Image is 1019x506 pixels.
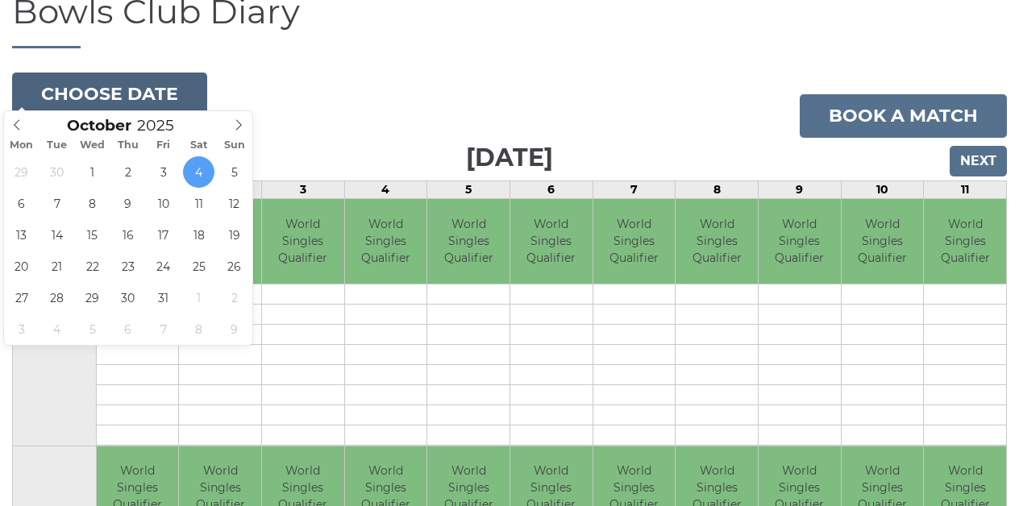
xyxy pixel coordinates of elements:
[676,199,758,284] td: World Singles Qualifier
[6,313,37,345] span: November 3, 2025
[41,282,73,313] span: October 28, 2025
[77,313,108,345] span: November 5, 2025
[6,219,37,251] span: October 13, 2025
[217,140,252,151] span: Sun
[218,313,250,345] span: November 9, 2025
[593,181,676,199] td: 7
[6,251,37,282] span: October 20, 2025
[6,188,37,219] span: October 6, 2025
[950,146,1007,176] input: Next
[183,251,214,282] span: October 25, 2025
[218,282,250,313] span: November 2, 2025
[148,156,179,188] span: October 3, 2025
[262,199,344,284] td: World Singles Qualifier
[344,181,427,199] td: 4
[41,156,73,188] span: September 30, 2025
[40,140,75,151] span: Tue
[112,188,143,219] span: October 9, 2025
[841,181,924,199] td: 10
[112,219,143,251] span: October 16, 2025
[509,181,593,199] td: 6
[4,140,40,151] span: Mon
[75,140,110,151] span: Wed
[148,251,179,282] span: October 24, 2025
[112,282,143,313] span: October 30, 2025
[800,94,1007,138] a: Book a match
[427,199,509,284] td: World Singles Qualifier
[6,282,37,313] span: October 27, 2025
[12,73,207,116] button: Choose date
[77,188,108,219] span: October 8, 2025
[345,199,427,284] td: World Singles Qualifier
[41,251,73,282] span: October 21, 2025
[148,282,179,313] span: October 31, 2025
[759,199,841,284] td: World Singles Qualifier
[181,140,217,151] span: Sat
[924,199,1006,284] td: World Singles Qualifier
[218,219,250,251] span: October 19, 2025
[924,181,1007,199] td: 11
[427,181,510,199] td: 5
[148,313,179,345] span: November 7, 2025
[183,313,214,345] span: November 8, 2025
[77,156,108,188] span: October 1, 2025
[41,313,73,345] span: November 4, 2025
[112,313,143,345] span: November 6, 2025
[6,156,37,188] span: September 29, 2025
[261,181,344,199] td: 3
[593,199,676,284] td: World Singles Qualifier
[183,188,214,219] span: October 11, 2025
[218,188,250,219] span: October 12, 2025
[77,251,108,282] span: October 22, 2025
[676,181,759,199] td: 8
[112,251,143,282] span: October 23, 2025
[510,199,593,284] td: World Singles Qualifier
[758,181,841,199] td: 9
[218,156,250,188] span: October 5, 2025
[842,199,924,284] td: World Singles Qualifier
[112,156,143,188] span: October 2, 2025
[183,282,214,313] span: November 1, 2025
[77,219,108,251] span: October 15, 2025
[77,282,108,313] span: October 29, 2025
[41,219,73,251] span: October 14, 2025
[183,156,214,188] span: October 4, 2025
[218,251,250,282] span: October 26, 2025
[67,118,131,134] span: Scroll to increment
[146,140,181,151] span: Fri
[110,140,146,151] span: Thu
[41,188,73,219] span: October 7, 2025
[148,219,179,251] span: October 17, 2025
[183,219,214,251] span: October 18, 2025
[131,116,194,135] input: Scroll to increment
[148,188,179,219] span: October 10, 2025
